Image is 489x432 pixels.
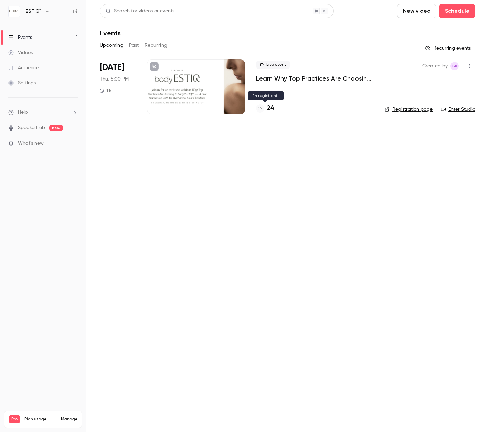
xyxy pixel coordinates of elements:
[422,62,448,70] span: Created by
[267,104,274,113] h4: 24
[441,106,475,113] a: Enter Studio
[100,40,124,51] button: Upcoming
[452,62,457,70] span: BK
[439,4,475,18] button: Schedule
[256,74,374,83] a: Learn Why Top Practices Are Choosing bodyESTIQ™ — A Live Discussion with [PERSON_NAME] & [PERSON_...
[25,8,42,15] h6: ESTIQ™
[8,109,78,116] li: help-dropdown-opener
[9,415,20,423] span: Pro
[129,40,139,51] button: Past
[422,43,475,54] button: Recurring events
[397,4,436,18] button: New video
[24,417,57,422] span: Plan usage
[100,76,129,83] span: Thu, 5:00 PM
[61,417,77,422] a: Manage
[8,64,39,71] div: Audience
[8,49,33,56] div: Videos
[18,124,45,131] a: SpeakerHub
[100,59,136,114] div: Oct 23 Thu, 6:00 PM (America/Chicago)
[100,62,124,73] span: [DATE]
[100,88,111,94] div: 1 h
[18,109,28,116] span: Help
[8,80,36,86] div: Settings
[256,61,290,69] span: Live event
[18,140,44,147] span: What's new
[145,40,168,51] button: Recurring
[8,34,32,41] div: Events
[450,62,459,70] span: Brian Kirk
[100,29,121,37] h1: Events
[256,104,274,113] a: 24
[9,6,20,17] img: ESTIQ™
[70,140,78,147] iframe: Noticeable Trigger
[106,8,174,15] div: Search for videos or events
[49,125,63,131] span: new
[385,106,433,113] a: Registration page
